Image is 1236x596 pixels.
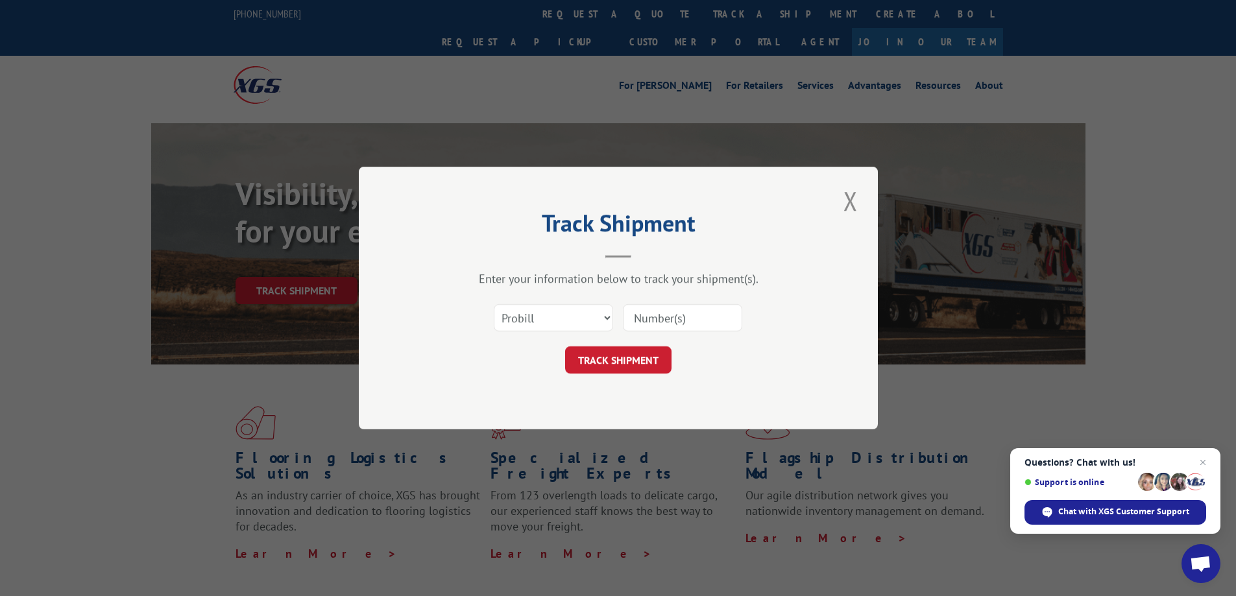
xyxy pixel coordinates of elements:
span: Chat with XGS Customer Support [1024,500,1206,525]
span: Support is online [1024,477,1133,487]
a: Open chat [1181,544,1220,583]
button: Close modal [840,183,862,219]
div: Enter your information below to track your shipment(s). [424,271,813,286]
span: Chat with XGS Customer Support [1058,506,1189,518]
h2: Track Shipment [424,214,813,239]
input: Number(s) [623,304,742,331]
span: Questions? Chat with us! [1024,457,1206,468]
button: TRACK SHIPMENT [565,346,672,374]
